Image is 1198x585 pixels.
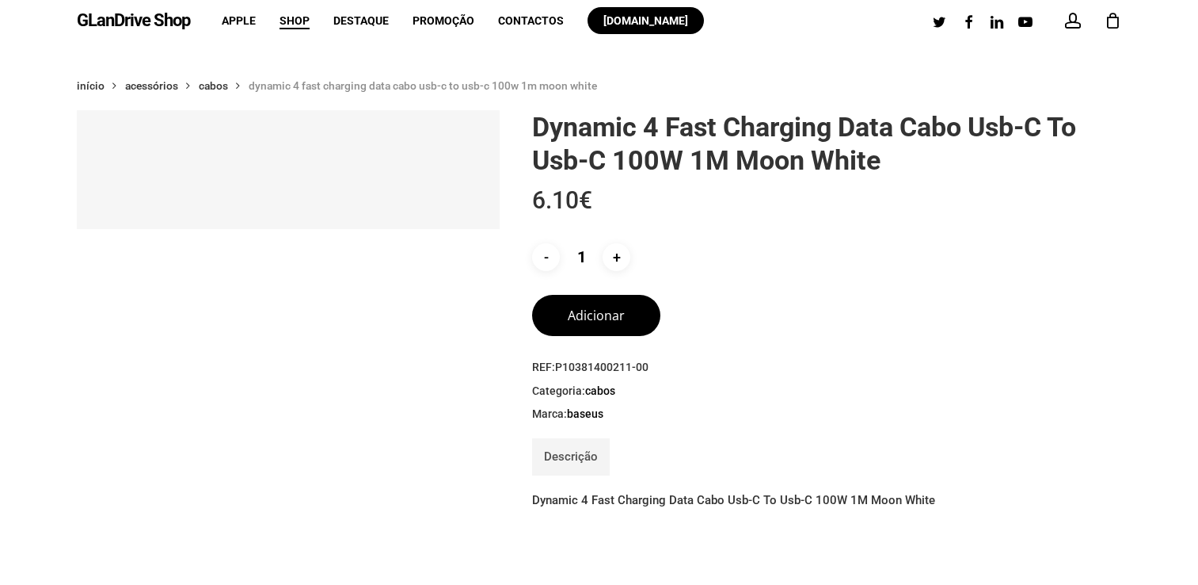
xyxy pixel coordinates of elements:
[125,78,178,93] a: Acessórios
[222,15,256,26] a: Apple
[563,243,599,271] input: Product quantity
[333,15,389,26] a: Destaque
[544,438,598,476] a: Descrição
[588,15,704,26] a: [DOMAIN_NAME]
[498,15,564,26] a: Contactos
[579,186,592,214] span: €
[567,407,603,421] a: Baseus
[199,78,228,93] a: Cabos
[280,14,310,27] span: Shop
[413,14,474,27] span: Promoção
[532,360,1121,376] span: REF:
[498,14,564,27] span: Contactos
[532,110,1121,177] h1: Dynamic 4 Fast Charging Data Cabo Usb-C To Usb-C 100W 1M Moon White
[532,407,1121,422] span: Marca:
[77,78,105,93] a: Início
[532,295,660,336] button: Adicionar
[222,14,256,27] span: Apple
[585,384,615,398] a: Cabos
[77,12,190,29] a: GLanDrive Shop
[413,15,474,26] a: Promoção
[333,14,389,27] span: Destaque
[532,487,1121,513] p: Dynamic 4 Fast Charging Data Cabo Usb-C To Usb-C 100W 1M Moon White
[532,384,1121,400] span: Categoria:
[555,361,648,373] span: P10381400211-00
[532,186,592,214] bdi: 6.10
[603,243,630,271] input: +
[603,14,688,27] span: [DOMAIN_NAME]
[249,79,597,92] span: Dynamic 4 Fast Charging Data Cabo Usb-C To Usb-C 100W 1M Moon White
[280,15,310,26] a: Shop
[532,243,560,271] input: -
